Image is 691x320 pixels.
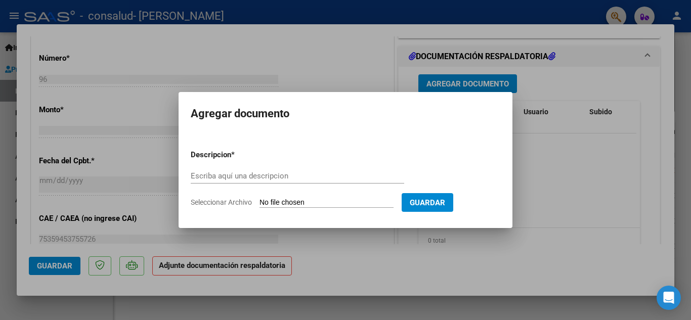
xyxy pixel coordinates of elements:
[657,286,681,310] div: Open Intercom Messenger
[191,149,284,161] p: Descripcion
[410,198,445,207] span: Guardar
[191,198,252,206] span: Seleccionar Archivo
[402,193,453,212] button: Guardar
[191,104,500,123] h2: Agregar documento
